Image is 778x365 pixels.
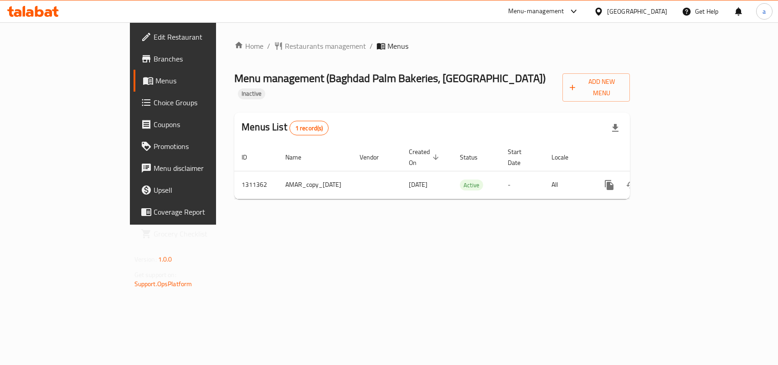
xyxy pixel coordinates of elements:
a: Upsell [134,179,260,201]
span: Menus [155,75,252,86]
div: Menu-management [508,6,564,17]
span: Promotions [154,141,252,152]
td: All [544,171,591,199]
a: Menus [134,70,260,92]
button: more [598,174,620,196]
table: enhanced table [234,144,693,199]
a: Menu disclaimer [134,157,260,179]
div: Export file [604,117,626,139]
span: Branches [154,53,252,64]
button: Change Status [620,174,642,196]
th: Actions [591,144,693,171]
span: Restaurants management [285,41,366,51]
li: / [370,41,373,51]
span: Coupons [154,119,252,130]
a: Restaurants management [274,41,366,51]
span: Menus [387,41,408,51]
span: Choice Groups [154,97,252,108]
span: Version: [134,253,157,265]
span: a [763,6,766,16]
a: Grocery Checklist [134,223,260,245]
li: / [267,41,270,51]
a: Support.OpsPlatform [134,278,192,290]
nav: breadcrumb [234,41,630,51]
a: Coupons [134,113,260,135]
span: Created On [409,146,442,168]
span: [DATE] [409,179,428,190]
a: Edit Restaurant [134,26,260,48]
span: ID [242,152,259,163]
span: Edit Restaurant [154,31,252,42]
span: 1 record(s) [290,124,329,133]
a: Choice Groups [134,92,260,113]
span: Upsell [154,185,252,195]
span: 1.0.0 [158,253,172,265]
span: Active [460,180,483,190]
span: Name [285,152,313,163]
td: AMAR_copy_[DATE] [278,171,352,199]
span: Menu disclaimer [154,163,252,174]
a: Promotions [134,135,260,157]
td: - [500,171,544,199]
span: Locale [551,152,580,163]
span: Grocery Checklist [154,228,252,239]
span: Coverage Report [154,206,252,217]
div: Total records count [289,121,329,135]
h2: Menus List [242,120,329,135]
a: Branches [134,48,260,70]
span: Add New Menu [570,76,623,99]
button: Add New Menu [562,73,630,102]
a: Coverage Report [134,201,260,223]
span: Menu management ( Baghdad Palm Bakeries, [GEOGRAPHIC_DATA] ) [234,68,546,88]
span: Get support on: [134,269,176,281]
span: Vendor [360,152,391,163]
span: Start Date [508,146,533,168]
span: Status [460,152,489,163]
div: [GEOGRAPHIC_DATA] [607,6,667,16]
